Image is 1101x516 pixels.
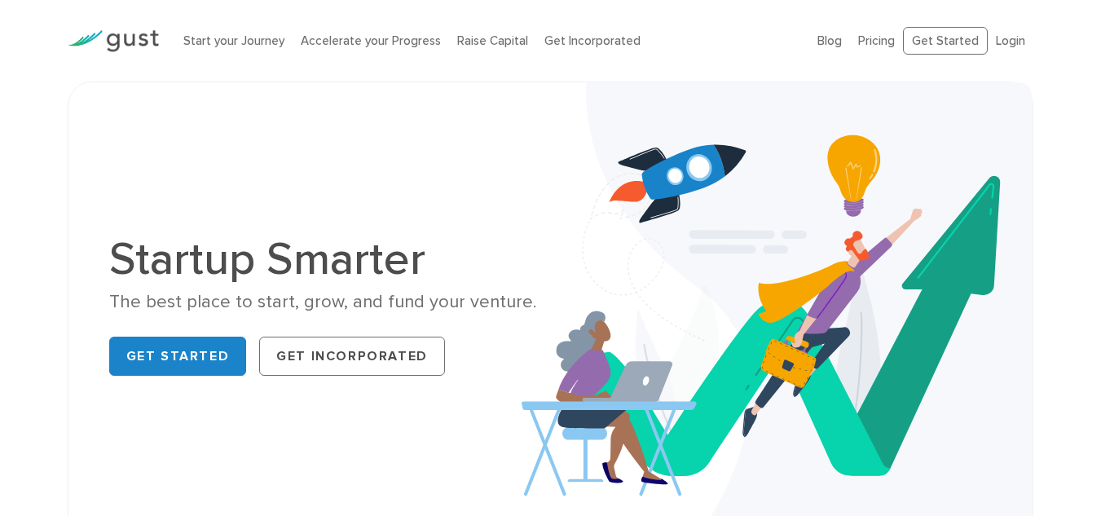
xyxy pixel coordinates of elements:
[183,33,284,48] a: Start your Journey
[544,33,641,48] a: Get Incorporated
[259,337,445,376] a: Get Incorporated
[301,33,441,48] a: Accelerate your Progress
[457,33,528,48] a: Raise Capital
[68,30,159,52] img: Gust Logo
[109,337,247,376] a: Get Started
[903,27,988,55] a: Get Started
[817,33,842,48] a: Blog
[996,33,1025,48] a: Login
[109,290,539,314] div: The best place to start, grow, and fund your venture.
[858,33,895,48] a: Pricing
[109,236,539,282] h1: Startup Smarter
